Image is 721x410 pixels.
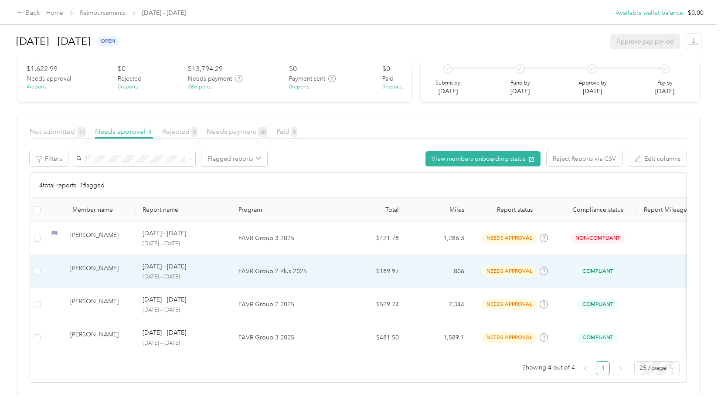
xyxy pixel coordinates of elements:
span: 0 [191,127,197,137]
button: Available wallet balance [616,8,683,17]
button: View members onboarding status [425,151,541,166]
div: $ 1,622.99 [27,64,58,75]
button: Filters [30,151,68,166]
span: 38 [258,127,267,137]
span: Needs payment [207,127,267,136]
p: FAVR Group 2 2025 [238,300,333,309]
td: $421.78 [340,222,406,255]
div: Page Size [634,361,680,375]
p: [DATE] - [DATE] [143,339,224,347]
div: 0 reports [289,83,309,91]
p: FAVR Group 2 Plus 2025 [238,267,333,276]
p: Report Mileage Flag [644,206,709,213]
iframe: Everlance-gr Chat Button Frame [672,361,721,410]
span: open [96,36,120,46]
p: FAVR Group 3 2025 [238,234,333,243]
td: FAVR Group 2 Plus 2025 [231,255,340,288]
div: 0 reports [382,83,402,91]
td: 1,589.1 [406,321,471,354]
p: [DATE] [578,87,607,96]
div: [PERSON_NAME] [70,264,129,279]
th: Report name [136,198,231,222]
span: Payment sent [289,74,325,83]
span: : [683,8,685,17]
div: [PERSON_NAME] [70,330,129,345]
li: Previous Page [578,361,592,375]
div: Miles [413,206,464,213]
div: Member name [72,206,129,213]
button: Reject Reports via CSV [547,151,622,166]
p: Pay by [655,79,674,87]
span: [DATE] - [DATE] [142,8,186,17]
p: [DATE] - [DATE] [143,295,186,305]
td: 2,344 [406,288,471,321]
span: Compliant [578,299,618,309]
p: Fund by [510,79,530,87]
div: $ 0 [382,64,390,75]
p: [DATE] - [DATE] [143,328,186,338]
div: $ 0 [289,64,297,75]
div: $ 0 [118,64,126,75]
p: [DATE] - [DATE] [143,240,224,248]
span: Needs approval [95,127,153,136]
p: [DATE] - [DATE] [143,273,224,281]
div: [PERSON_NAME] [70,230,129,246]
span: Rejected [162,127,197,136]
p: [DATE] - [DATE] [143,306,224,314]
button: left [578,361,592,375]
p: Approve by [578,79,607,87]
th: Program [231,198,340,222]
span: Compliant [578,332,618,342]
a: Home [46,9,63,17]
p: [DATE] [510,87,530,96]
span: Rejected [118,74,142,83]
p: [DATE] - [DATE] [143,262,186,271]
h1: [DATE] - [DATE] [16,31,90,52]
div: $ 13,794.29 [188,64,223,75]
span: 11 [77,127,86,137]
span: Paid [276,127,297,136]
th: Member name [44,198,136,222]
p: [DATE] [435,87,460,96]
td: $481.50 [340,321,406,354]
span: 0 [291,127,297,137]
span: Report status [478,206,551,213]
p: Submit by [435,79,460,87]
div: [PERSON_NAME] [70,297,129,312]
span: left [583,366,588,371]
span: Not submitted [30,127,86,136]
a: Reimbursements [80,9,126,17]
td: $189.97 [340,255,406,288]
div: Back [17,8,40,18]
span: needs approval [482,266,537,276]
button: Edit columns [628,151,687,166]
li: 1 [596,361,610,375]
li: Next Page [613,361,627,375]
div: 0 reports [118,83,138,91]
p: [DATE] - [DATE] [143,229,186,238]
span: Non-Compliant [571,233,625,243]
span: Compliant [578,266,618,276]
td: 806 [406,255,471,288]
div: 4 total reports, 1 flagged [30,173,687,198]
span: 25 / page [639,362,674,375]
span: Needs payment [188,74,232,83]
td: FAVR Group 3 2025 [231,321,340,354]
span: Needs approval [27,74,71,83]
div: 38 reports [188,83,211,91]
p: [DATE] [655,87,674,96]
span: Paid [382,74,394,83]
td: FAVR Group 2 2025 [231,288,340,321]
div: Total [347,206,399,213]
span: Compliance status [565,206,630,213]
td: 1,286.3 [406,222,471,255]
span: right [618,366,623,371]
p: FAVR Group 3 2025 [238,333,333,342]
td: FAVR Group 3 2025 [231,222,340,255]
div: 4 reports [27,83,47,91]
span: needs approval [482,233,537,243]
span: needs approval [482,299,537,309]
span: Showing 4 out of 4 [522,361,575,374]
button: right [613,361,627,375]
button: Flagged reports [201,151,267,166]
